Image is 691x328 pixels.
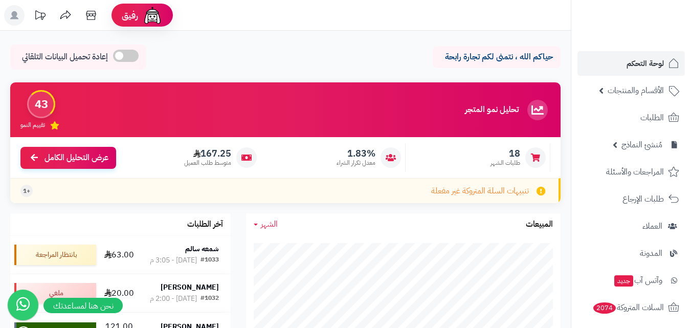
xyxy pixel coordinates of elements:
[640,246,662,260] span: المدونة
[261,218,278,230] span: الشهر
[577,160,685,184] a: المراجعات والأسئلة
[161,282,219,293] strong: [PERSON_NAME]
[592,300,664,315] span: السلات المتروكة
[577,241,685,266] a: المدونة
[14,283,96,303] div: ملغي
[431,185,529,197] span: تنبيهات السلة المتروكة غير مفعلة
[100,236,138,274] td: 63.00
[491,159,520,167] span: طلبات الشهر
[640,111,664,125] span: الطلبات
[577,268,685,293] a: وآتس آبجديد
[465,105,519,115] h3: تحليل نمو المتجر
[622,192,664,206] span: طلبات الإرجاع
[337,148,375,159] span: 1.83%
[184,159,231,167] span: متوسط طلب العميل
[621,138,662,152] span: مُنشئ النماذج
[187,220,223,229] h3: آخر الطلبات
[185,244,219,254] strong: شمعه سالم
[27,5,53,28] a: تحديثات المنصة
[20,147,116,169] a: عرض التحليل الكامل
[20,121,45,129] span: تقييم النمو
[254,218,278,230] a: الشهر
[577,105,685,130] a: الطلبات
[613,273,662,288] span: وآتس آب
[491,148,520,159] span: 18
[577,51,685,76] a: لوحة التحكم
[614,275,633,287] span: جديد
[577,187,685,211] a: طلبات الإرجاع
[23,187,30,195] span: +1
[337,159,375,167] span: معدل تكرار الشراء
[440,51,553,63] p: حياكم الله ، نتمنى لكم تجارة رابحة
[14,245,96,265] div: بانتظار المراجعة
[184,148,231,159] span: 167.25
[150,255,197,266] div: [DATE] - 3:05 م
[100,274,138,312] td: 20.00
[577,295,685,320] a: السلات المتروكة2074
[22,51,108,63] span: إعادة تحميل البيانات التلقائي
[593,302,616,314] span: 2074
[44,152,108,164] span: عرض التحليل الكامل
[200,294,219,304] div: #1032
[142,5,163,26] img: ai-face.png
[577,214,685,238] a: العملاء
[526,220,553,229] h3: المبيعات
[150,294,197,304] div: [DATE] - 2:00 م
[122,9,138,21] span: رفيق
[627,56,664,71] span: لوحة التحكم
[606,165,664,179] span: المراجعات والأسئلة
[200,255,219,266] div: #1033
[608,83,664,98] span: الأقسام والمنتجات
[642,219,662,233] span: العملاء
